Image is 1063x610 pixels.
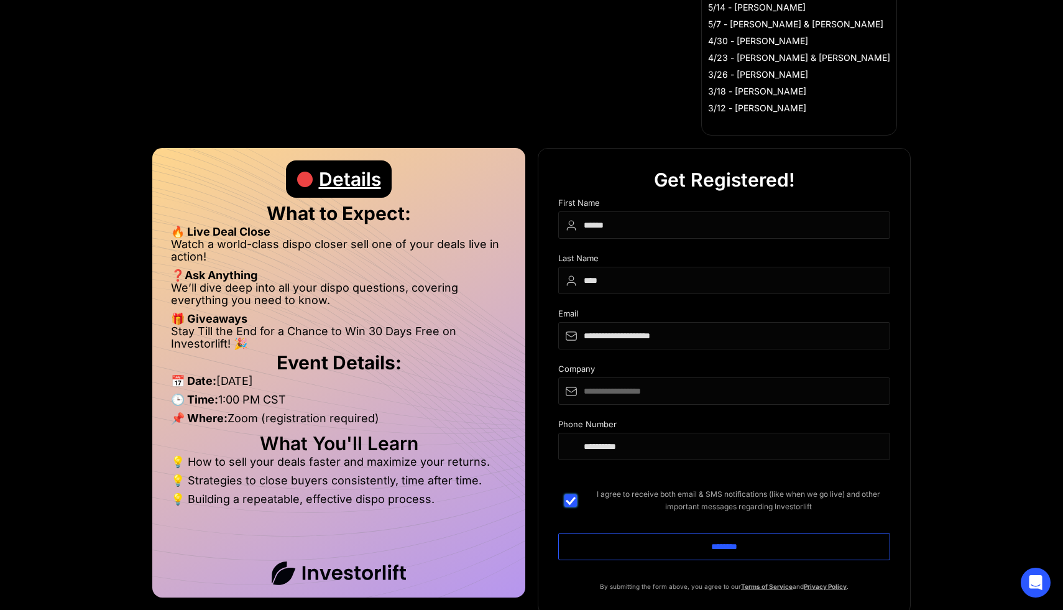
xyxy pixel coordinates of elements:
[558,309,890,322] div: Email
[171,225,270,238] strong: 🔥 Live Deal Close
[171,412,228,425] strong: 📌 Where:
[171,393,218,406] strong: 🕒 Time:
[277,351,402,374] strong: Event Details:
[171,375,507,394] li: [DATE]
[558,198,890,211] div: First Name
[654,161,795,198] div: Get Registered!
[171,269,257,282] strong: ❓Ask Anything
[587,488,890,513] span: I agree to receive both email & SMS notifications (like when we go live) and other important mess...
[171,238,507,269] li: Watch a world-class dispo closer sell one of your deals live in action!
[558,580,890,593] p: By submitting the form above, you agree to our and .
[171,312,247,325] strong: 🎁 Giveaways
[171,474,507,493] li: 💡 Strategies to close buyers consistently, time after time.
[558,420,890,433] div: Phone Number
[171,456,507,474] li: 💡 How to sell your deals faster and maximize your returns.
[558,364,890,377] div: Company
[558,198,890,580] form: DIspo Day Main Form
[171,394,507,412] li: 1:00 PM CST
[171,282,507,313] li: We’ll dive deep into all your dispo questions, covering everything you need to know.
[171,493,507,506] li: 💡 Building a repeatable, effective dispo process.
[804,583,847,590] a: Privacy Policy
[1021,568,1051,598] div: Open Intercom Messenger
[171,437,507,450] h2: What You'll Learn
[319,160,381,198] div: Details
[741,583,793,590] a: Terms of Service
[171,374,216,387] strong: 📅 Date:
[558,254,890,267] div: Last Name
[267,202,411,224] strong: What to Expect:
[171,412,507,431] li: Zoom (registration required)
[171,325,507,350] li: Stay Till the End for a Chance to Win 30 Days Free on Investorlift! 🎉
